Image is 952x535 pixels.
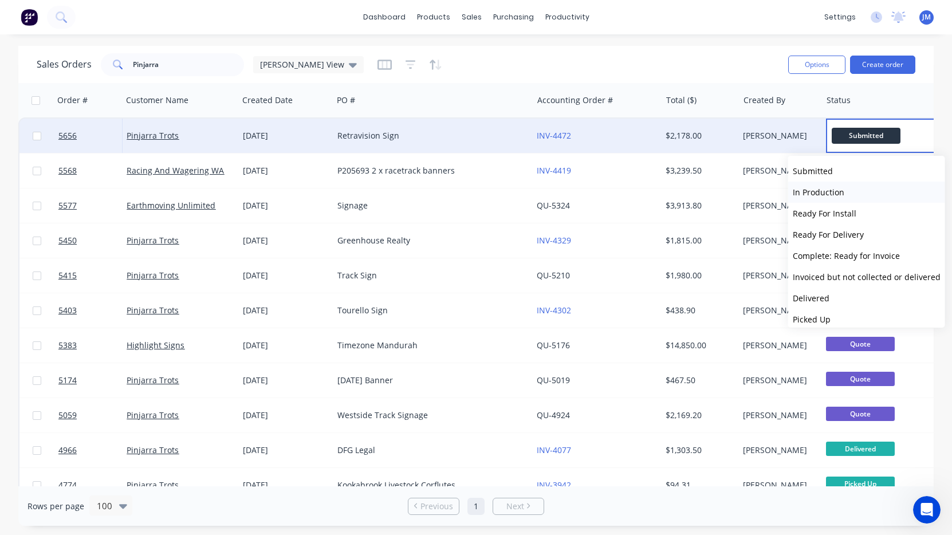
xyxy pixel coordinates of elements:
[537,200,570,211] a: QU-5324
[666,200,730,211] div: $3,913.80
[58,398,127,432] a: 5059
[666,444,730,456] div: $1,303.50
[127,444,179,455] a: Pinjarra Trots
[243,200,328,211] div: [DATE]
[537,235,571,246] a: INV-4329
[743,200,813,211] div: [PERSON_NAME]
[127,375,179,385] a: Pinjarra Trots
[243,270,328,281] div: [DATE]
[242,95,293,106] div: Created Date
[793,187,844,198] span: In Production
[666,375,730,386] div: $467.50
[743,235,813,246] div: [PERSON_NAME]
[537,444,571,455] a: INV-4077
[58,119,127,153] a: 5656
[127,165,224,176] a: Racing And Wagering WA
[337,95,355,106] div: PO #
[793,293,829,304] span: Delivered
[260,58,344,70] span: [PERSON_NAME] View
[337,479,518,491] div: Kookabrook Livestock Corflutes
[788,224,945,245] button: Ready For Delivery
[243,375,328,386] div: [DATE]
[506,501,524,512] span: Next
[243,305,328,316] div: [DATE]
[819,9,861,26] div: settings
[337,375,518,386] div: [DATE] Banner
[58,410,77,421] span: 5059
[243,410,328,421] div: [DATE]
[337,444,518,456] div: DFG Legal
[743,270,813,281] div: [PERSON_NAME]
[666,479,730,491] div: $94.31
[58,375,77,386] span: 5174
[743,130,813,141] div: [PERSON_NAME]
[743,410,813,421] div: [PERSON_NAME]
[537,270,570,281] a: QU-5210
[58,444,77,456] span: 4966
[537,95,613,106] div: Accounting Order #
[58,154,127,188] a: 5568
[58,293,127,328] a: 5403
[537,130,571,141] a: INV-4472
[58,340,77,351] span: 5383
[793,272,941,282] span: Invoiced but not collected or delivered
[743,479,813,491] div: [PERSON_NAME]
[743,444,813,456] div: [PERSON_NAME]
[826,372,895,386] span: Quote
[243,444,328,456] div: [DATE]
[408,501,459,512] a: Previous page
[58,188,127,223] a: 5577
[127,130,179,141] a: Pinjarra Trots
[467,498,485,515] a: Page 1 is your current page
[337,305,518,316] div: Tourello Sign
[337,200,518,211] div: Signage
[666,130,730,141] div: $2,178.00
[540,9,595,26] div: productivity
[337,270,518,281] div: Track Sign
[58,305,77,316] span: 5403
[666,235,730,246] div: $1,815.00
[537,479,571,490] a: INV-3942
[420,501,453,512] span: Previous
[666,305,730,316] div: $438.90
[827,95,851,106] div: Status
[793,314,831,325] span: Picked Up
[127,410,179,420] a: Pinjarra Trots
[243,235,328,246] div: [DATE]
[666,340,730,351] div: $14,850.00
[243,130,328,141] div: [DATE]
[243,165,328,176] div: [DATE]
[537,165,571,176] a: INV-4419
[456,9,487,26] div: sales
[743,95,785,106] div: Created By
[411,9,456,26] div: products
[493,501,544,512] a: Next page
[788,266,945,288] button: Invoiced but not collected or delivered
[788,203,945,224] button: Ready For Install
[788,309,945,330] button: Picked Up
[27,501,84,512] span: Rows per page
[666,410,730,421] div: $2,169.20
[133,53,245,76] input: Search...
[337,165,518,176] div: P205693 2 x racetrack banners
[127,340,184,351] a: Highlight Signs
[826,442,895,456] span: Delivered
[337,235,518,246] div: Greenhouse Realty
[850,56,915,74] button: Create order
[37,59,92,70] h1: Sales Orders
[666,270,730,281] div: $1,980.00
[21,9,38,26] img: Factory
[58,165,77,176] span: 5568
[793,229,864,240] span: Ready For Delivery
[826,407,895,421] span: Quote
[58,235,77,246] span: 5450
[743,165,813,176] div: [PERSON_NAME]
[58,223,127,258] a: 5450
[403,498,549,515] ul: Pagination
[537,410,570,420] a: QU-4924
[743,305,813,316] div: [PERSON_NAME]
[357,9,411,26] a: dashboard
[243,479,328,491] div: [DATE]
[537,305,571,316] a: INV-4302
[788,288,945,309] button: Delivered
